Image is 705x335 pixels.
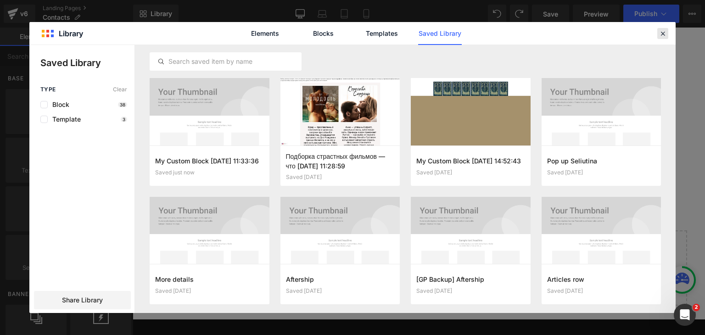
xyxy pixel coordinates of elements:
span: [DATE] – [DATE]: 9:00 – 18:00 [242,26,330,37]
div: Saved [DATE] [416,288,525,294]
p: Saved Library [40,56,134,70]
span: [DATE] – [DATE]: Closed [251,39,322,49]
h3: Подборка страстных фильмов — что [DATE] 11:28:59 [286,151,395,170]
span: Type [40,86,56,93]
a: Elements [243,22,287,45]
iframe: Intercom live chat [674,304,696,326]
h3: My Custom Block [DATE] 14:52:43 [416,156,525,166]
div: Saved [DATE] [286,174,395,180]
h3: More details [155,274,264,284]
a: Saved Library [418,22,462,45]
a: Add Single Section [290,224,373,243]
div: Saved [DATE] [547,169,656,176]
h3: Articles row [547,274,656,284]
span: 2 [693,304,700,311]
div: Saved just now [155,169,264,176]
h3: Aftership [286,274,395,284]
p: or Drag & Drop elements from left sidebar [33,250,540,257]
h3: [GP Backup] Aftership [416,274,525,284]
div: Saved [DATE] [286,288,395,294]
a: Explore Blocks [200,224,283,243]
div: Hours of operation (EET) are: [11,13,562,25]
a: Blocks [302,22,345,45]
a: Templates [360,22,403,45]
p: 38 [118,102,127,107]
span: Clear [113,86,127,93]
h3: My Custom Block [DATE] 11:33:36 [155,156,264,166]
div: Saved [DATE] [155,288,264,294]
span: Share Library [62,296,103,305]
div: [EMAIL_ADDRESS][DOMAIN_NAME] [11,0,562,13]
p: 3 [121,117,127,122]
div: Saved [DATE] [547,288,656,294]
span: Template [48,116,81,123]
input: Search saved item by name [150,56,301,67]
h3: Follow us [11,64,562,89]
div: Saved [DATE] [416,169,525,176]
span: Block [48,101,69,108]
h3: Pop up Seliutina [547,156,656,166]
